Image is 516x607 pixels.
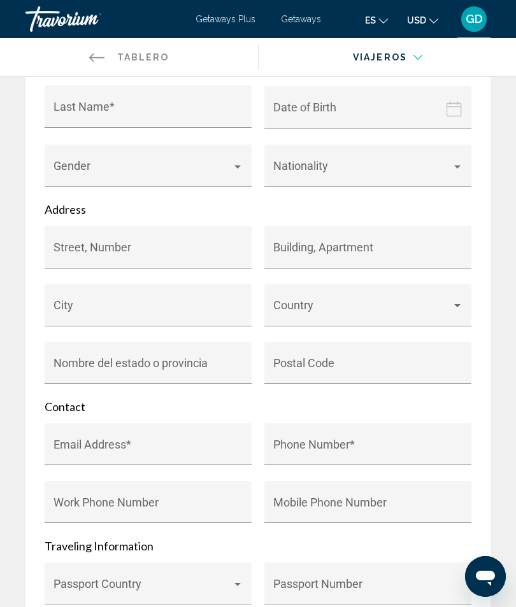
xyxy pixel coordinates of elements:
[365,15,376,25] span: es
[407,15,426,25] span: USD
[466,13,483,25] span: GD
[407,11,438,29] button: Change currency
[264,85,471,144] button: Date of birth
[196,14,255,24] a: Getaways Plus
[465,556,506,597] iframe: Botón para iniciar la ventana de mensajería, conversación en curso
[281,14,321,24] a: Getaways
[457,6,491,32] button: User Menu
[365,11,388,29] button: Change language
[45,202,471,216] p: Address
[117,52,169,62] span: Tablero
[25,6,183,32] a: Travorium
[45,400,471,414] p: Contact
[45,539,471,553] p: Traveling Information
